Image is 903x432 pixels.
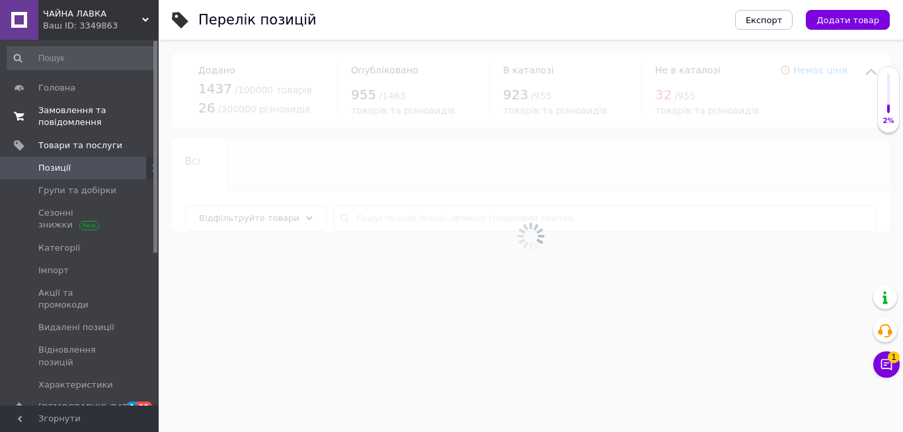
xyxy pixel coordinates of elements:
[38,287,122,311] span: Акції та промокоди
[38,242,80,254] span: Категорії
[38,379,113,391] span: Характеристики
[43,20,159,32] div: Ваш ID: 3349863
[735,10,793,30] button: Експорт
[873,351,900,378] button: Чат з покупцем1
[816,15,879,25] span: Додати товар
[878,116,899,126] div: 2%
[38,185,116,196] span: Групи та добірки
[43,8,142,20] span: ЧАЙНА ЛАВКА
[888,349,900,361] span: 1
[38,322,114,333] span: Видалені позиції
[38,402,136,413] span: [DEMOGRAPHIC_DATA]
[38,105,122,128] span: Замовлення та повідомлення
[137,402,152,413] span: 28
[38,344,122,368] span: Відновлення позицій
[38,162,71,174] span: Позиції
[38,82,75,94] span: Головна
[38,265,69,277] span: Імпорт
[7,46,156,70] input: Пошук
[126,402,137,413] span: 1
[198,13,317,27] div: Перелік позицій
[746,15,783,25] span: Експорт
[806,10,890,30] button: Додати товар
[38,140,122,151] span: Товари та послуги
[38,207,122,231] span: Сезонні знижки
